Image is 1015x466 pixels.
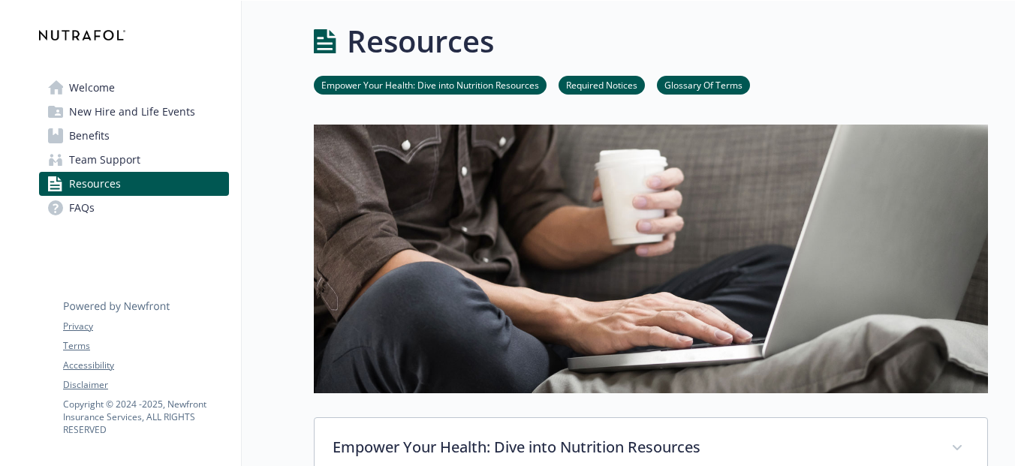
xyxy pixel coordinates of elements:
[314,125,988,393] img: resources page banner
[657,77,750,92] a: Glossary Of Terms
[63,398,228,436] p: Copyright © 2024 - 2025 , Newfront Insurance Services, ALL RIGHTS RESERVED
[69,196,95,220] span: FAQs
[63,378,228,392] a: Disclaimer
[63,339,228,353] a: Terms
[559,77,645,92] a: Required Notices
[39,172,229,196] a: Resources
[347,19,494,64] h1: Resources
[69,76,115,100] span: Welcome
[39,196,229,220] a: FAQs
[63,359,228,372] a: Accessibility
[69,100,195,124] span: New Hire and Life Events
[314,77,547,92] a: Empower Your Health: Dive into Nutrition Resources
[69,148,140,172] span: Team Support
[39,76,229,100] a: Welcome
[69,172,121,196] span: Resources
[39,124,229,148] a: Benefits
[39,148,229,172] a: Team Support
[69,124,110,148] span: Benefits
[333,436,933,458] p: Empower Your Health: Dive into Nutrition Resources
[39,100,229,124] a: New Hire and Life Events
[63,320,228,333] a: Privacy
